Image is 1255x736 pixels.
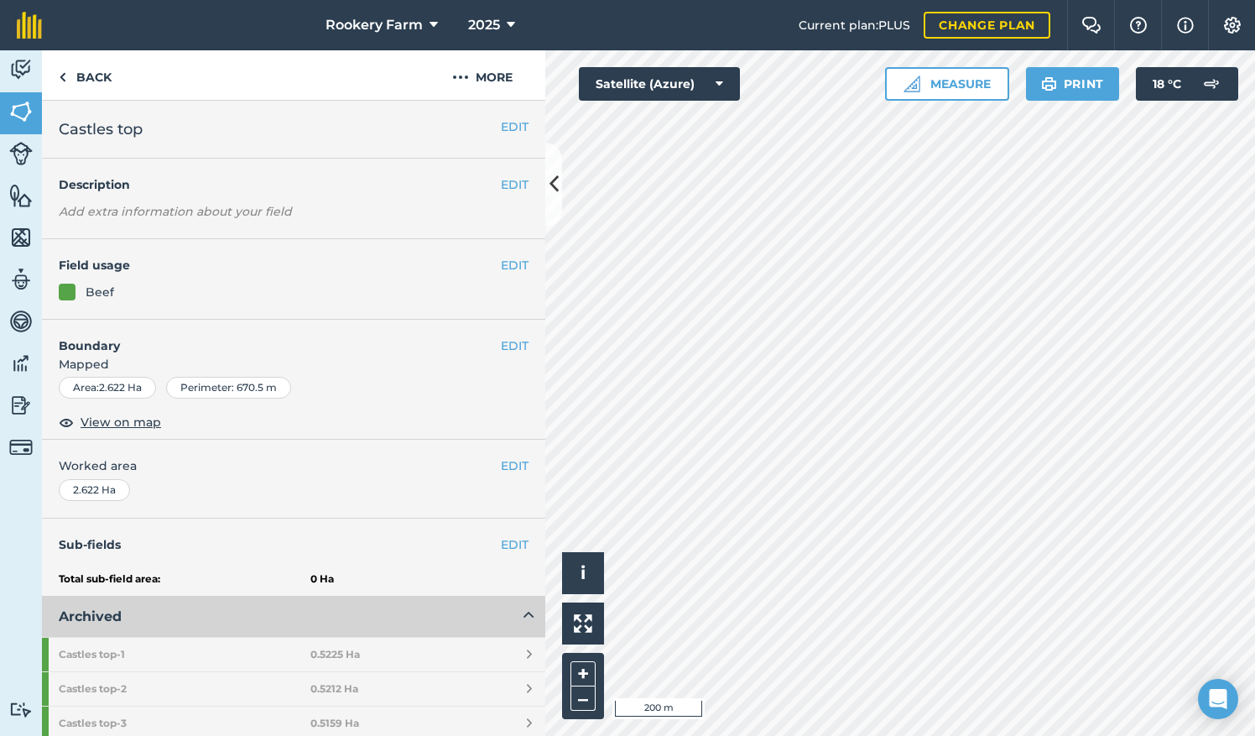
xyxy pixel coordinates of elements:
img: A cog icon [1222,17,1242,34]
strong: 0.5225 Ha [310,648,360,661]
button: Measure [885,67,1009,101]
div: Open Intercom Messenger [1198,679,1238,719]
a: Castles top-10.5225 Ha [42,638,545,671]
button: EDIT [501,457,529,475]
img: svg+xml;base64,PHN2ZyB4bWxucz0iaHR0cDovL3d3dy53My5vcmcvMjAwMC9zdmciIHdpZHRoPSI1NiIgaGVpZ2h0PSI2MC... [9,99,33,124]
strong: Castles top - 2 [59,672,310,706]
img: A question mark icon [1128,17,1148,34]
a: Back [42,50,128,100]
img: svg+xml;base64,PD94bWwgdmVyc2lvbj0iMS4wIiBlbmNvZGluZz0idXRmLTgiPz4KPCEtLSBHZW5lcmF0b3I6IEFkb2JlIE... [9,393,33,418]
img: svg+xml;base64,PHN2ZyB4bWxucz0iaHR0cDovL3d3dy53My5vcmcvMjAwMC9zdmciIHdpZHRoPSIxOCIgaGVpZ2h0PSIyNC... [59,412,74,432]
strong: 0 Ha [310,572,334,586]
span: Mapped [42,355,545,373]
span: View on map [81,413,161,431]
img: svg+xml;base64,PD94bWwgdmVyc2lvbj0iMS4wIiBlbmNvZGluZz0idXRmLTgiPz4KPCEtLSBHZW5lcmF0b3I6IEFkb2JlIE... [1195,67,1228,101]
img: svg+xml;base64,PHN2ZyB4bWxucz0iaHR0cDovL3d3dy53My5vcmcvMjAwMC9zdmciIHdpZHRoPSI1NiIgaGVpZ2h0PSI2MC... [9,225,33,250]
img: svg+xml;base64,PHN2ZyB4bWxucz0iaHR0cDovL3d3dy53My5vcmcvMjAwMC9zdmciIHdpZHRoPSIxNyIgaGVpZ2h0PSIxNy... [1177,15,1194,35]
img: Two speech bubbles overlapping with the left bubble in the forefront [1081,17,1101,34]
div: Area : 2.622 Ha [59,377,156,399]
button: Print [1026,67,1120,101]
h4: Boundary [42,320,501,355]
span: Worked area [59,457,529,475]
a: Change plan [924,12,1050,39]
button: EDIT [501,175,529,194]
img: Ruler icon [903,76,920,92]
button: Archived [42,597,545,637]
img: svg+xml;base64,PD94bWwgdmVyc2lvbj0iMS4wIiBlbmNvZGluZz0idXRmLTgiPz4KPCEtLSBHZW5lcmF0b3I6IEFkb2JlIE... [9,57,33,82]
button: EDIT [501,117,529,136]
span: i [581,562,586,583]
a: Castles top-20.5212 Ha [42,672,545,706]
span: 2025 [468,15,500,35]
span: Rookery Farm [325,15,423,35]
button: – [570,686,596,711]
img: svg+xml;base64,PD94bWwgdmVyc2lvbj0iMS4wIiBlbmNvZGluZz0idXRmLTgiPz4KPCEtLSBHZW5lcmF0b3I6IEFkb2JlIE... [9,702,33,718]
img: svg+xml;base64,PHN2ZyB4bWxucz0iaHR0cDovL3d3dy53My5vcmcvMjAwMC9zdmciIHdpZHRoPSI1NiIgaGVpZ2h0PSI2MC... [9,183,33,208]
h4: Field usage [59,256,501,274]
button: + [570,661,596,686]
strong: 0.5212 Ha [310,682,358,696]
div: 2.622 Ha [59,479,130,501]
span: Current plan : PLUS [799,16,910,34]
strong: Castles top - 1 [59,638,310,671]
h4: Sub-fields [42,535,545,554]
button: i [562,552,604,594]
a: EDIT [501,535,529,554]
button: View on map [59,412,161,432]
img: svg+xml;base64,PHN2ZyB4bWxucz0iaHR0cDovL3d3dy53My5vcmcvMjAwMC9zdmciIHdpZHRoPSI5IiBoZWlnaHQ9IjI0Ii... [59,67,66,87]
img: svg+xml;base64,PD94bWwgdmVyc2lvbj0iMS4wIiBlbmNvZGluZz0idXRmLTgiPz4KPCEtLSBHZW5lcmF0b3I6IEFkb2JlIE... [9,267,33,292]
button: EDIT [501,256,529,274]
span: 18 ° C [1153,67,1181,101]
em: Add extra information about your field [59,204,292,219]
img: svg+xml;base64,PD94bWwgdmVyc2lvbj0iMS4wIiBlbmNvZGluZz0idXRmLTgiPz4KPCEtLSBHZW5lcmF0b3I6IEFkb2JlIE... [9,309,33,334]
img: fieldmargin Logo [17,12,42,39]
img: svg+xml;base64,PHN2ZyB4bWxucz0iaHR0cDovL3d3dy53My5vcmcvMjAwMC9zdmciIHdpZHRoPSIxOSIgaGVpZ2h0PSIyNC... [1041,74,1057,94]
img: svg+xml;base64,PHN2ZyB4bWxucz0iaHR0cDovL3d3dy53My5vcmcvMjAwMC9zdmciIHdpZHRoPSIyMCIgaGVpZ2h0PSIyNC... [452,67,469,87]
img: svg+xml;base64,PD94bWwgdmVyc2lvbj0iMS4wIiBlbmNvZGluZz0idXRmLTgiPz4KPCEtLSBHZW5lcmF0b3I6IEFkb2JlIE... [9,351,33,376]
div: Beef [86,283,114,301]
img: svg+xml;base64,PD94bWwgdmVyc2lvbj0iMS4wIiBlbmNvZGluZz0idXRmLTgiPz4KPCEtLSBHZW5lcmF0b3I6IEFkb2JlIE... [9,142,33,165]
img: Four arrows, one pointing top left, one top right, one bottom right and the last bottom left [574,614,592,633]
strong: Total sub-field area: [59,572,310,586]
button: EDIT [501,337,529,355]
div: Perimeter : 670.5 m [166,377,291,399]
span: Castles top [59,117,143,141]
strong: 0.5159 Ha [310,717,359,730]
button: More [419,50,545,100]
h4: Description [59,175,529,194]
button: Satellite (Azure) [579,67,740,101]
img: svg+xml;base64,PD94bWwgdmVyc2lvbj0iMS4wIiBlbmNvZGluZz0idXRmLTgiPz4KPCEtLSBHZW5lcmF0b3I6IEFkb2JlIE... [9,436,33,459]
button: 18 °C [1136,67,1238,101]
